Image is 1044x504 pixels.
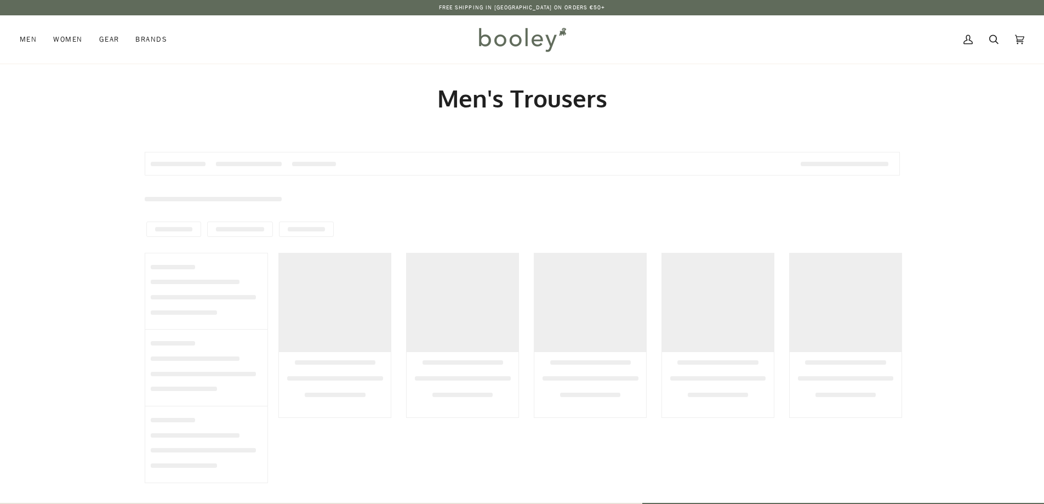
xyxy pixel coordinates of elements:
span: Gear [99,34,119,45]
p: Free Shipping in [GEOGRAPHIC_DATA] on Orders €50+ [439,3,606,12]
a: Brands [127,15,175,64]
span: Brands [135,34,167,45]
h1: Men's Trousers [145,83,900,114]
img: Booley [474,24,570,55]
span: Men [20,34,37,45]
a: Gear [91,15,128,64]
a: Women [45,15,90,64]
span: Women [53,34,82,45]
a: Men [20,15,45,64]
